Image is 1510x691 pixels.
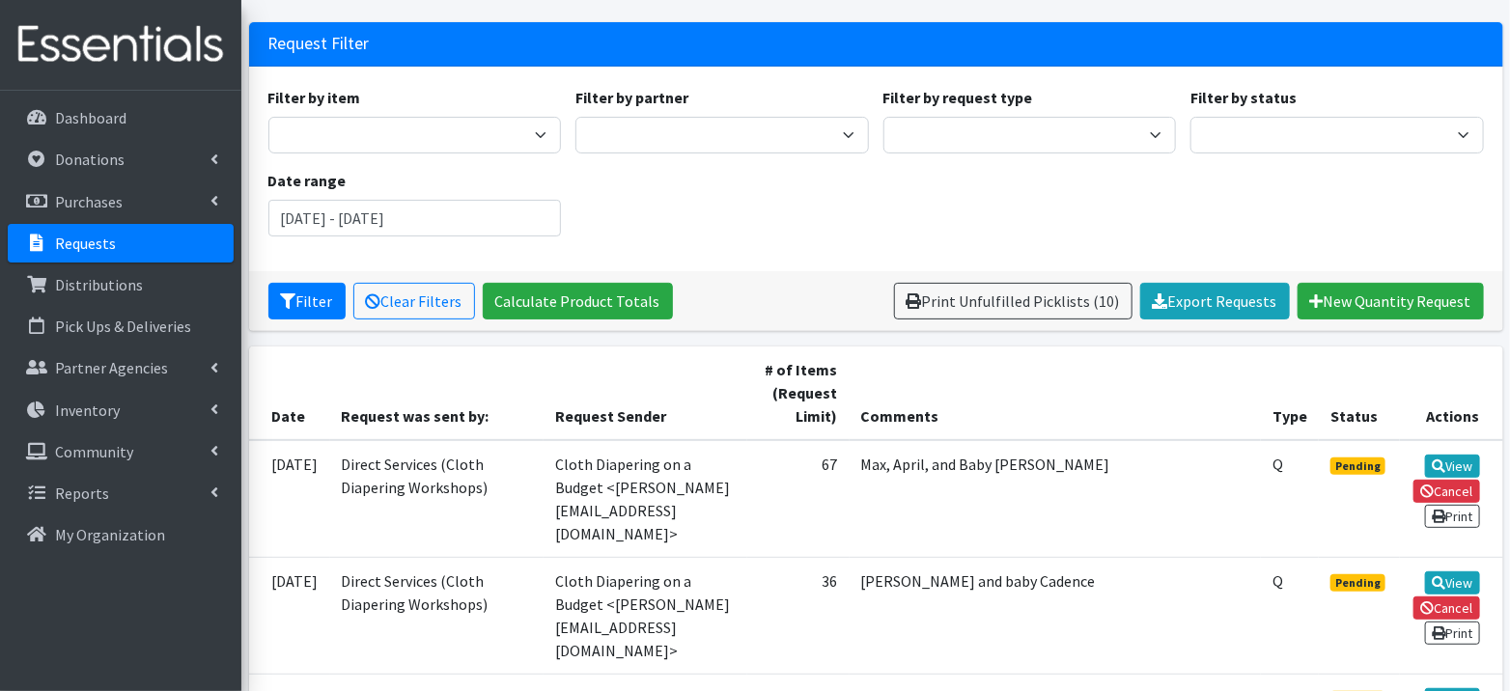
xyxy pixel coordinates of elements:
a: View [1425,455,1480,478]
a: Inventory [8,391,234,429]
p: Reports [55,484,109,503]
p: Pick Ups & Deliveries [55,317,191,336]
td: [DATE] [249,440,330,558]
button: Filter [268,283,346,319]
a: New Quantity Request [1298,283,1484,319]
th: Status [1319,346,1400,440]
a: Partner Agencies [8,348,234,387]
a: Pick Ups & Deliveries [8,307,234,345]
a: Export Requests [1140,283,1290,319]
td: Direct Services (Cloth Diapering Workshops) [330,440,544,558]
a: My Organization [8,515,234,554]
a: Dashboard [8,98,234,137]
a: Cancel [1413,480,1480,503]
td: [DATE] [249,557,330,674]
p: Inventory [55,401,120,420]
label: Filter by status [1190,86,1297,109]
a: Donations [8,140,234,179]
td: Direct Services (Cloth Diapering Workshops) [330,557,544,674]
label: Filter by item [268,86,361,109]
p: Community [55,442,133,461]
a: Distributions [8,265,234,304]
p: Dashboard [55,108,126,127]
p: Partner Agencies [55,358,168,377]
label: Date range [268,169,347,192]
th: Actions [1400,346,1503,440]
p: My Organization [55,525,165,544]
td: [PERSON_NAME] and baby Cadence [850,557,1262,674]
a: Requests [8,224,234,263]
abbr: Quantity [1272,571,1283,591]
a: Calculate Product Totals [483,283,673,319]
span: Pending [1330,457,1385,475]
th: Date [249,346,330,440]
p: Donations [55,150,125,169]
a: Purchases [8,182,234,221]
span: Pending [1330,574,1385,592]
a: Print Unfulfilled Picklists (10) [894,283,1132,319]
a: Community [8,432,234,471]
label: Filter by partner [575,86,688,109]
p: Requests [55,234,116,253]
a: Print [1425,505,1480,528]
th: Request Sender [544,346,747,440]
a: Clear Filters [353,283,475,319]
abbr: Quantity [1272,455,1283,474]
p: Distributions [55,275,143,294]
input: January 1, 2011 - December 31, 2011 [268,200,562,236]
th: Comments [850,346,1262,440]
label: Filter by request type [883,86,1033,109]
th: Type [1261,346,1319,440]
a: View [1425,571,1480,594]
p: Purchases [55,192,123,211]
td: 36 [747,557,850,674]
a: Reports [8,474,234,512]
th: # of Items (Request Limit) [747,346,850,440]
a: Print [1425,622,1480,645]
td: Cloth Diapering on a Budget <[PERSON_NAME][EMAIL_ADDRESS][DOMAIN_NAME]> [544,557,747,674]
td: Max, April, and Baby [PERSON_NAME] [850,440,1262,558]
td: Cloth Diapering on a Budget <[PERSON_NAME][EMAIL_ADDRESS][DOMAIN_NAME]> [544,440,747,558]
td: 67 [747,440,850,558]
a: Cancel [1413,596,1480,620]
th: Request was sent by: [330,346,544,440]
img: HumanEssentials [8,13,234,77]
h3: Request Filter [268,34,370,54]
